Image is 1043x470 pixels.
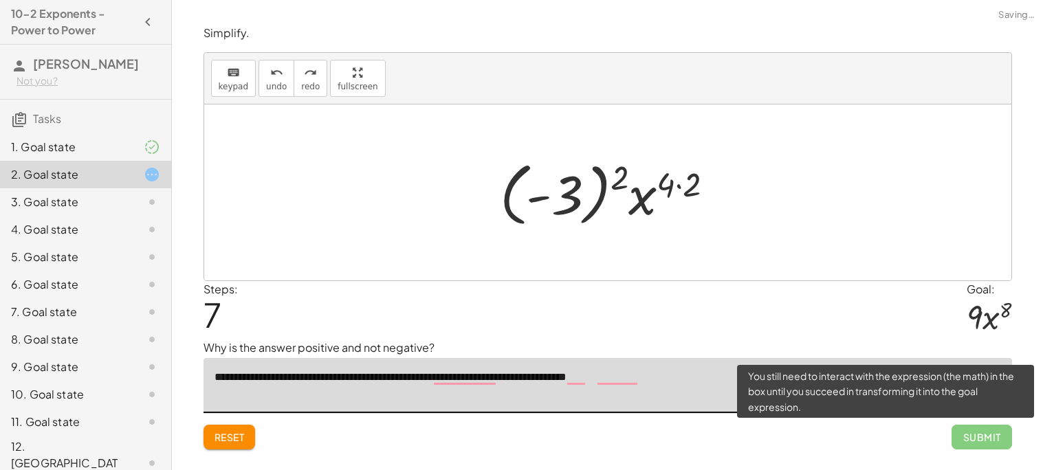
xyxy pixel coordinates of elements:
[204,25,1012,41] p: Simplify.
[11,194,122,210] div: 3. Goal state
[33,56,139,71] span: [PERSON_NAME]
[998,8,1035,22] span: Saving…
[33,111,61,126] span: Tasks
[330,60,385,97] button: fullscreen
[967,281,1011,298] div: Goal:
[144,221,160,238] i: Task not started.
[204,425,256,449] button: Reset
[259,60,294,97] button: undoundo
[144,276,160,293] i: Task not started.
[11,249,122,265] div: 5. Goal state
[11,386,122,403] div: 10. Goal state
[144,139,160,155] i: Task finished and part of it marked as correct.
[11,359,122,375] div: 9. Goal state
[144,194,160,210] i: Task not started.
[11,166,122,183] div: 2. Goal state
[11,414,122,430] div: 11. Goal state
[11,139,122,155] div: 1. Goal state
[304,65,317,81] i: redo
[219,82,249,91] span: keypad
[11,304,122,320] div: 7. Goal state
[144,249,160,265] i: Task not started.
[11,331,122,348] div: 8. Goal state
[144,359,160,375] i: Task not started.
[227,65,240,81] i: keyboard
[301,82,320,91] span: redo
[144,414,160,430] i: Task not started.
[11,221,122,238] div: 4. Goal state
[204,282,238,296] label: Steps:
[144,166,160,183] i: Task started.
[11,5,135,38] h4: 10-2 Exponents - Power to Power
[270,65,283,81] i: undo
[294,60,327,97] button: redoredo
[215,431,245,443] span: Reset
[266,82,287,91] span: undo
[204,293,221,335] span: 7
[144,386,160,403] i: Task not started.
[211,60,256,97] button: keyboardkeypad
[338,82,377,91] span: fullscreen
[17,74,160,88] div: Not you?
[144,331,160,348] i: Task not started.
[204,358,1012,413] textarea: To enrich screen reader interactions, please activate Accessibility in Grammarly extension settings
[11,276,122,293] div: 6. Goal state
[204,339,1012,356] p: Why is the answer positive and not negative?
[144,304,160,320] i: Task not started.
